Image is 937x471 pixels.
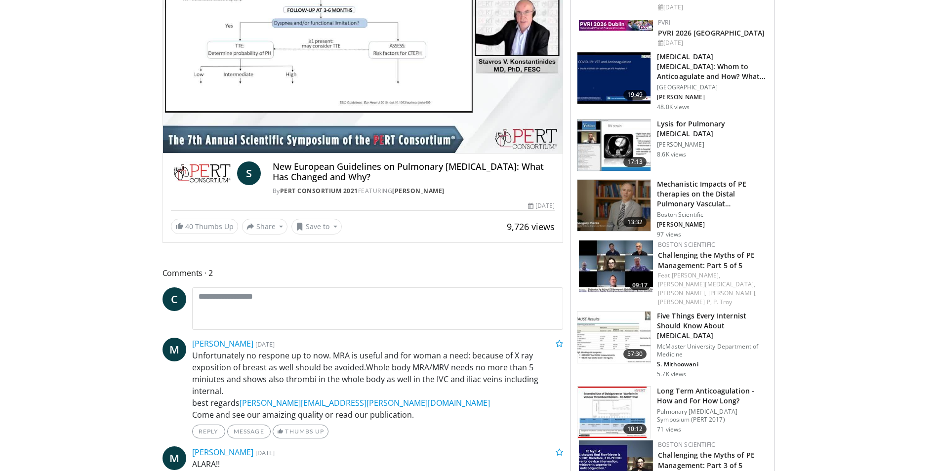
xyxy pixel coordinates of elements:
button: Share [242,219,288,235]
span: 10:12 [623,424,647,434]
img: b2a88bc2-c0a3-41f2-871f-2b8116068312.150x105_q85_crop-smart_upscale.jpg [577,312,651,363]
a: PVRI 2026 [GEOGRAPHIC_DATA] [658,28,765,38]
p: McMaster University Department of Medicine [657,343,768,358]
p: Unfortunately no respone up to now. MRA is useful and for woman a need: because of X ray expositi... [192,350,564,421]
img: 632d5ca2-3a29-4964-9810-6fe8b008af34.150x105_q85_crop-smart_upscale.jpg [577,119,651,171]
img: b48a1e52-12d5-4cf3-99de-009cde05ccd9.150x105_q85_crop-smart_upscale.jpg [577,387,651,438]
img: 19d6f46f-fc51-4bbe-aa3f-ab0c4992aa3b.150x105_q85_crop-smart_upscale.jpg [577,52,651,104]
a: [PERSON_NAME], [672,271,720,279]
a: [PERSON_NAME], [658,289,706,297]
a: 13:32 Mechanistic Impacts of PE therapies on the Distal Pulmonary Vasculat… Boston Scientific [PE... [577,179,768,238]
h4: New European Guidelines on Pulmonary [MEDICAL_DATA]: What Has Changed and Why? [273,161,555,183]
a: Challenging the Myths of PE Management: Part 5 of 5 [658,250,755,270]
a: 09:17 [579,240,653,292]
p: 48.0K views [657,103,690,111]
a: [PERSON_NAME] [192,338,253,349]
span: 9,726 views [507,221,555,233]
a: Boston Scientific [658,440,715,449]
p: S. Mithoowani [657,360,768,368]
span: 09:17 [629,281,651,290]
h3: Long Term Anticoagulation - How and For How Long? [657,386,768,406]
a: M [163,446,186,470]
a: 17:13 Lysis for Pulmonary [MEDICAL_DATA] [PERSON_NAME] 8.6K views [577,119,768,171]
a: 19:49 [MEDICAL_DATA] [MEDICAL_DATA]: Whom to Anticoagulate and How? What Agents to… [GEOGRAPHIC_D... [577,52,768,111]
a: PVRI [658,18,670,27]
a: 40 Thumbs Up [171,219,238,234]
h3: Mechanistic Impacts of PE therapies on the Distal Pulmonary Vasculat… [657,179,768,209]
h3: Lysis for Pulmonary [MEDICAL_DATA] [657,119,768,139]
a: Boston Scientific [658,240,715,249]
img: PERT Consortium 2021 [171,161,233,185]
a: 10:12 Long Term Anticoagulation - How and For How Long? Pulmonary [MEDICAL_DATA] Symposium (PERT ... [577,386,768,438]
p: Pulmonary [MEDICAL_DATA] Symposium (PERT 2017) [657,408,768,424]
div: By FEATURING [273,187,555,196]
small: [DATE] [255,340,275,349]
a: Thumbs Up [273,425,328,438]
a: Challenging the Myths of PE Management: Part 3 of 5 [658,450,755,470]
h3: [MEDICAL_DATA] [MEDICAL_DATA]: Whom to Anticoagulate and How? What Agents to… [657,52,768,81]
a: P. Troy [713,298,733,306]
div: [DATE] [658,3,766,12]
a: Reply [192,425,225,438]
a: 57:30 Five Things Every Internist Should Know About [MEDICAL_DATA] McMaster University Department... [577,311,768,378]
a: PERT Consortium 2021 [280,187,358,195]
p: Boston Scientific [657,211,768,219]
span: 17:13 [623,157,647,167]
span: 19:49 [623,90,647,100]
a: [PERSON_NAME], [708,289,757,297]
img: 4caf57cf-5f7b-481c-8355-26418ca1cbc4.150x105_q85_crop-smart_upscale.jpg [577,180,651,231]
p: 8.6K views [657,151,686,158]
a: [PERSON_NAME] [392,187,445,195]
p: 97 views [657,231,681,238]
img: d3a40690-55f2-4697-9997-82bd166d25a9.150x105_q85_crop-smart_upscale.jpg [579,240,653,292]
button: Save to [291,219,342,235]
div: Feat. [658,271,766,307]
a: [PERSON_NAME][MEDICAL_DATA], [658,280,755,288]
p: [PERSON_NAME] [657,93,768,101]
span: Comments 2 [163,267,564,279]
p: 5.7K views [657,370,686,378]
p: [PERSON_NAME] [657,141,768,149]
span: 13:32 [623,217,647,227]
p: [GEOGRAPHIC_DATA] [657,83,768,91]
a: C [163,287,186,311]
a: [PERSON_NAME][EMAIL_ADDRESS][PERSON_NAME][DOMAIN_NAME] [240,397,490,408]
a: [PERSON_NAME] [192,447,253,458]
h3: Five Things Every Internist Should Know About [MEDICAL_DATA] [657,311,768,341]
p: [PERSON_NAME] [657,221,768,229]
span: 57:30 [623,349,647,359]
span: 40 [185,222,193,231]
small: [DATE] [255,448,275,457]
div: [DATE] [658,39,766,47]
div: [DATE] [528,201,555,210]
p: 71 views [657,426,681,433]
img: 33783847-ac93-4ca7-89f8-ccbd48ec16ca.webp.150x105_q85_autocrop_double_scale_upscale_version-0.2.jpg [579,20,653,31]
a: M [163,338,186,361]
a: Message [227,425,271,438]
a: S [237,161,261,185]
a: [PERSON_NAME] P, [658,298,712,306]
